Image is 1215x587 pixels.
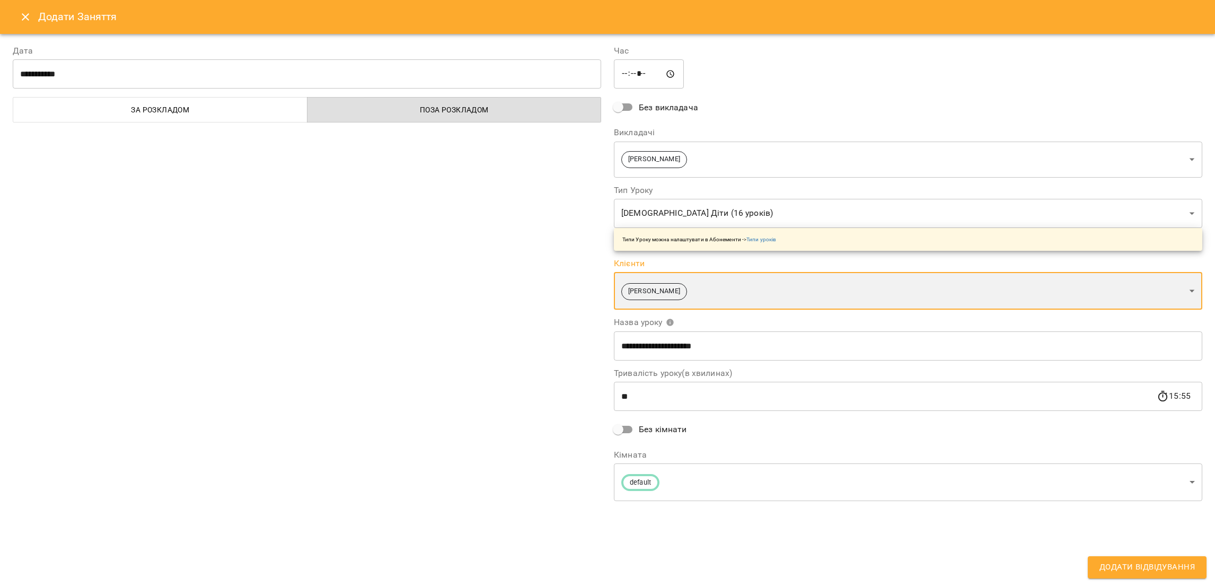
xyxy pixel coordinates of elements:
[13,4,38,30] button: Close
[614,369,1202,378] label: Тривалість уроку(в хвилинах)
[614,463,1202,501] div: default
[614,47,1202,55] label: Час
[614,272,1202,310] div: [PERSON_NAME]
[614,259,1202,268] label: Клієнти
[622,286,686,296] span: [PERSON_NAME]
[38,8,1202,25] h6: Додати Заняття
[614,451,1202,459] label: Кімната
[614,199,1202,229] div: [DEMOGRAPHIC_DATA] Діти (16 уроків)
[622,235,776,243] p: Типи Уроку можна налаштувати в Абонементи ->
[614,141,1202,178] div: [PERSON_NAME]
[1088,556,1207,579] button: Додати Відвідування
[13,47,601,55] label: Дата
[13,97,307,122] button: За розкладом
[1099,560,1195,574] span: Додати Відвідування
[622,154,686,164] span: [PERSON_NAME]
[307,97,602,122] button: Поза розкладом
[666,318,674,327] svg: Вкажіть назву уроку або виберіть клієнтів
[614,128,1202,137] label: Викладачі
[614,318,674,327] span: Назва уроку
[623,478,657,488] span: default
[20,103,301,116] span: За розкладом
[746,236,776,242] a: Типи уроків
[639,423,687,436] span: Без кімнати
[639,101,698,114] span: Без викладача
[314,103,595,116] span: Поза розкладом
[614,186,1202,195] label: Тип Уроку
